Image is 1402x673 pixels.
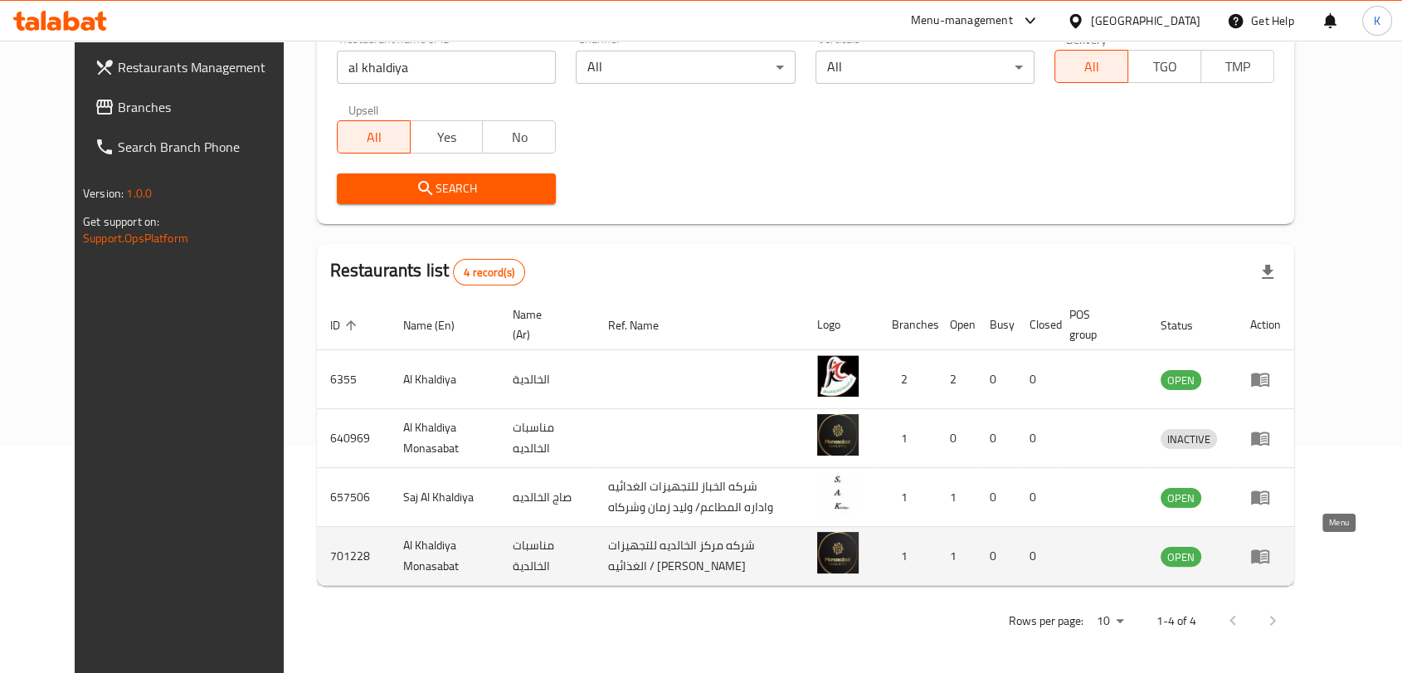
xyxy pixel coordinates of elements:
td: 0 [976,350,1016,409]
label: Delivery [1066,33,1107,45]
span: Search Branch Phone [118,137,295,157]
td: 1 [879,527,937,586]
span: OPEN [1161,371,1201,390]
h2: Restaurants list [330,258,525,285]
a: Branches [81,87,309,127]
td: 701228 [317,527,390,586]
td: شركه الخباز للتجهيزات الغدائيه واداره المطاعم/ وليد زمان وشركاه [595,468,804,527]
td: 1 [937,527,976,586]
span: 1.0.0 [126,183,152,204]
div: Rows per page: [1090,609,1130,634]
button: TGO [1127,50,1201,83]
div: All [815,51,1035,84]
span: Search [350,178,543,199]
td: 1 [879,468,937,527]
span: 4 record(s) [454,265,524,280]
button: Yes [410,120,484,154]
p: Rows per page: [1009,611,1083,632]
span: POS group [1069,305,1127,344]
th: Action [1237,300,1294,350]
td: مناسبات الخالدية [499,527,595,586]
span: Branches [118,97,295,117]
td: 1 [879,409,937,468]
td: 0 [1016,468,1056,527]
div: OPEN [1161,370,1201,390]
div: Menu [1250,369,1281,389]
img: Saj Al Khaldiya [817,473,859,515]
span: All [1062,55,1122,79]
button: All [337,120,411,154]
td: 0 [937,409,976,468]
td: 0 [976,468,1016,527]
div: [GEOGRAPHIC_DATA] [1091,12,1200,30]
div: Export file [1248,252,1288,292]
div: INACTIVE [1161,429,1217,449]
img: Al Khaldiya Monasabat [817,532,859,573]
th: Closed [1016,300,1056,350]
a: Restaurants Management [81,47,309,87]
td: شركه مركز الخالديه للتجهيزات الغذائيه / [PERSON_NAME] [595,527,804,586]
td: 657506 [317,468,390,527]
div: Menu-management [911,11,1013,31]
div: Menu [1250,487,1281,507]
p: 1-4 of 4 [1156,611,1196,632]
span: No [489,125,549,149]
span: Status [1161,315,1215,335]
span: Restaurants Management [118,57,295,77]
td: 0 [1016,350,1056,409]
td: 6355 [317,350,390,409]
table: enhanced table [317,300,1294,586]
span: Name (Ar) [513,305,575,344]
button: No [482,120,556,154]
td: 2 [879,350,937,409]
div: Total records count [453,259,525,285]
label: Upsell [348,104,379,115]
div: Menu [1250,428,1281,448]
input: Search for restaurant name or ID.. [337,51,557,84]
span: All [344,125,404,149]
th: Busy [976,300,1016,350]
span: Name (En) [403,315,476,335]
td: 2 [937,350,976,409]
td: الخالدية [499,350,595,409]
span: Yes [417,125,477,149]
a: Support.OpsPlatform [83,227,188,249]
span: Get support on: [83,211,159,232]
button: All [1054,50,1128,83]
td: Al Khaldiya Monasabat [390,409,500,468]
span: INACTIVE [1161,430,1217,449]
td: 1 [937,468,976,527]
span: TGO [1135,55,1195,79]
span: K [1374,12,1380,30]
td: 0 [1016,527,1056,586]
th: Open [937,300,976,350]
span: Ref. Name [608,315,680,335]
img: Al Khaldiya Monasabat [817,414,859,456]
button: Search [337,173,557,204]
td: 0 [1016,409,1056,468]
td: Al Khaldiya Monasabat [390,527,500,586]
a: Search Branch Phone [81,127,309,167]
th: Branches [879,300,937,350]
span: TMP [1208,55,1268,79]
span: OPEN [1161,489,1201,508]
span: Version: [83,183,124,204]
td: 640969 [317,409,390,468]
div: All [576,51,796,84]
td: Saj Al Khaldiya [390,468,500,527]
th: Logo [804,300,879,350]
td: صاج الخالديه [499,468,595,527]
td: Al Khaldiya [390,350,500,409]
td: 0 [976,409,1016,468]
td: 0 [976,527,1016,586]
span: OPEN [1161,548,1201,567]
span: ID [330,315,362,335]
img: Al Khaldiya [817,355,859,397]
button: TMP [1200,50,1274,83]
td: مناسبات الخالديه [499,409,595,468]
